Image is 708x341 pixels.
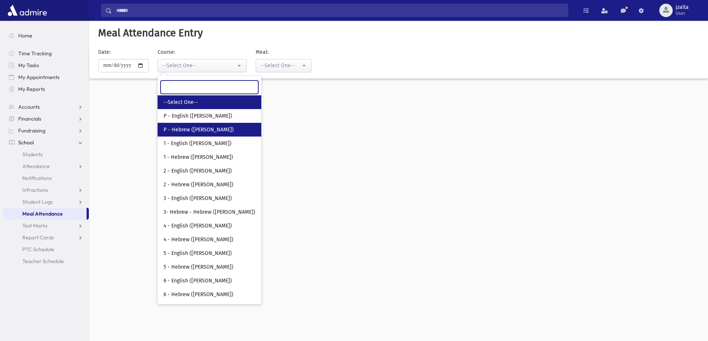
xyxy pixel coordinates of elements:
a: Teacher Schedule [3,255,89,267]
a: Fundraising [3,125,89,137]
a: Home [3,30,89,42]
div: --Select One-- [162,62,236,69]
span: 3 - English ([PERSON_NAME]) [164,195,232,202]
a: Financials [3,113,89,125]
a: Accounts [3,101,89,113]
span: 1 - English ([PERSON_NAME]) [164,140,232,147]
a: My Tasks [3,59,89,71]
button: --Select One-- [158,59,247,72]
span: 2 - Hebrew ([PERSON_NAME]) [164,181,233,188]
input: Search [161,81,258,94]
span: Fundraising [18,127,45,134]
a: Students [3,148,89,160]
div: --Select One-- [261,62,301,69]
span: --Select One-- [164,99,198,106]
a: Report Cards [3,232,89,243]
span: Home [18,32,32,39]
a: PTC Schedule [3,243,89,255]
span: Infractions [22,187,48,193]
label: Date: [98,48,110,56]
h5: Meal Attendance Entry [95,27,702,39]
span: Student Logs [22,199,53,205]
span: My Appointments [18,74,59,81]
span: Teacher Schedule [22,258,64,265]
a: My Appointments [3,71,89,83]
a: Infractions [3,184,89,196]
span: Students [22,151,43,158]
span: 4 - Hebrew ([PERSON_NAME]) [164,236,233,243]
span: Attendance [22,163,50,170]
span: 4 - English ([PERSON_NAME]) [164,222,232,230]
a: Attendance [3,160,89,172]
span: Time Tracking [18,50,52,57]
span: Accounts [18,104,40,110]
span: jzalta [676,4,689,10]
span: Report Cards [22,234,54,241]
span: 3- Hebrew - Hebrew ([PERSON_NAME]) [164,209,255,216]
span: P - English ([PERSON_NAME]) [164,112,232,120]
a: My Reports [3,83,89,95]
a: Time Tracking [3,47,89,59]
a: School [3,137,89,148]
span: Meal Attendance [22,210,63,217]
label: Course: [158,48,175,56]
span: 6 - English ([PERSON_NAME]) [164,277,232,285]
a: Test Marks [3,220,89,232]
span: 5 - English ([PERSON_NAME]) [164,250,232,257]
span: 1 - Hebrew ([PERSON_NAME]) [164,154,233,161]
span: PTC Schedule [22,246,54,253]
a: Student Logs [3,196,89,208]
span: My Tasks [18,62,39,69]
input: Search [112,4,568,17]
span: Notifications [22,175,52,181]
button: --Select One-- [256,59,311,72]
span: Test Marks [22,222,48,229]
span: 5 - Hebrew ([PERSON_NAME]) [164,263,233,271]
span: 2 - English ([PERSON_NAME]) [164,167,232,175]
label: Meal: [256,48,268,56]
span: 6 - Hebrew ([PERSON_NAME]) [164,291,233,298]
span: School [18,139,34,146]
span: User [676,10,689,16]
img: AdmirePro [6,3,49,18]
span: P - Hebrew ([PERSON_NAME]) [164,126,234,134]
span: My Reports [18,86,45,92]
span: Financials [18,115,41,122]
a: Meal Attendance [3,208,87,220]
a: Notifications [3,172,89,184]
